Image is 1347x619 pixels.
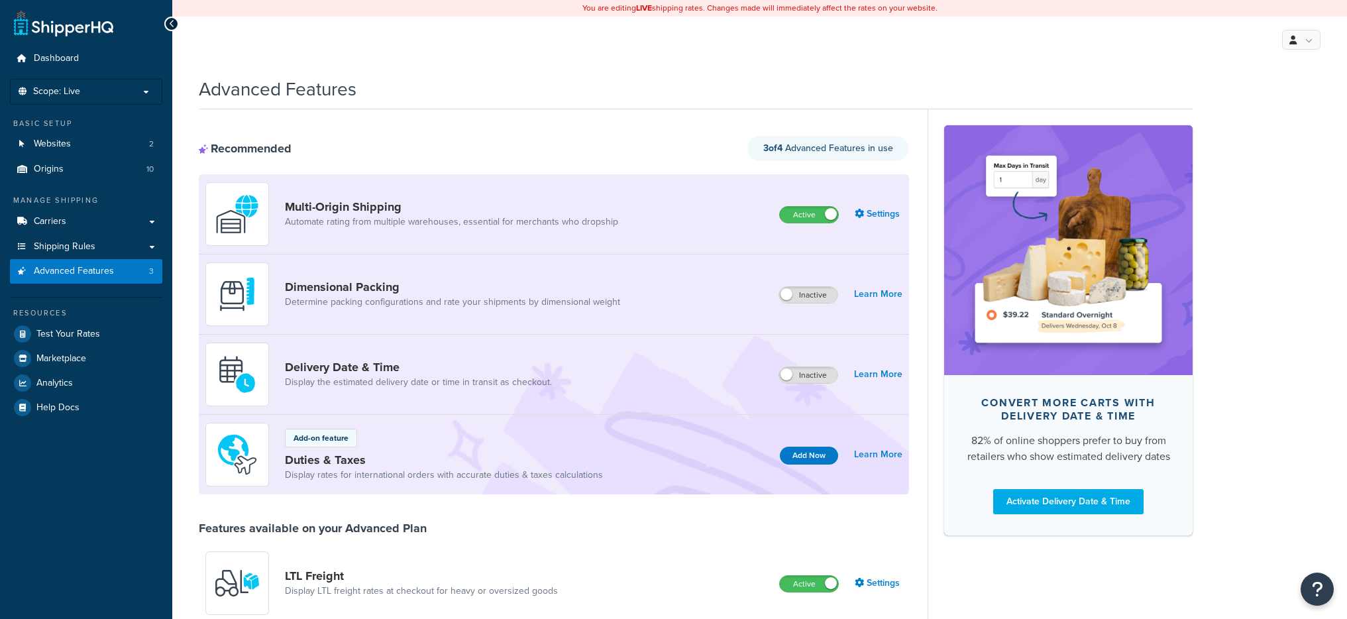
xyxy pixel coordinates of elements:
a: Duties & Taxes [285,453,603,467]
span: Help Docs [36,402,80,414]
div: Features available on your Advanced Plan [199,521,427,535]
a: Shipping Rules [10,235,162,259]
span: Advanced Features [34,266,114,277]
p: Add-on feature [294,432,349,444]
a: Advanced Features3 [10,259,162,284]
button: Open Resource Center [1301,573,1334,606]
div: 82% of online shoppers prefer to buy from retailers who show estimated delivery dates [965,433,1171,465]
img: y79ZsPf0fXUFUhFXDzUgf+ktZg5F2+ohG75+v3d2s1D9TjoU8PiyCIluIjV41seZevKCRuEjTPPOKHJsQcmKCXGdfprl3L4q7... [214,560,260,606]
div: Resources [10,308,162,319]
a: Dimensional Packing [285,280,620,294]
a: Learn More [854,285,902,304]
span: Test Your Rates [36,329,100,340]
li: Advanced Features [10,259,162,284]
a: Settings [855,205,902,223]
a: Settings [855,574,902,592]
a: Activate Delivery Date & Time [993,489,1144,514]
span: Scope: Live [33,86,80,97]
label: Inactive [779,287,837,303]
span: 2 [149,139,154,150]
strong: 3 of 4 [763,141,782,155]
label: Active [780,207,838,223]
span: Marketplace [36,353,86,365]
a: Websites2 [10,132,162,156]
a: Dashboard [10,46,162,71]
label: Active [780,576,838,592]
img: WatD5o0RtDAAAAAElFTkSuQmCC [214,191,260,237]
a: Learn More [854,365,902,384]
span: Origins [34,164,64,175]
span: 3 [149,266,154,277]
a: Carriers [10,209,162,234]
a: Display LTL freight rates at checkout for heavy or oversized goods [285,585,558,598]
span: Shipping Rules [34,241,95,253]
a: Learn More [854,445,902,464]
a: Multi-Origin Shipping [285,199,618,214]
div: Convert more carts with delivery date & time [965,396,1171,423]
a: Determine packing configurations and rate your shipments by dimensional weight [285,296,620,309]
img: gfkeb5ejjkALwAAAABJRU5ErkJggg== [214,351,260,398]
span: Dashboard [34,53,79,64]
a: Marketplace [10,347,162,370]
a: Display rates for international orders with accurate duties & taxes calculations [285,469,603,482]
img: DTVBYsAAAAAASUVORK5CYII= [214,271,260,317]
a: Automate rating from multiple warehouses, essential for merchants who dropship [285,215,618,229]
span: Advanced Features in use [763,141,893,155]
a: Analytics [10,371,162,395]
li: Websites [10,132,162,156]
a: Origins10 [10,157,162,182]
img: icon-duo-feat-landed-cost-7136b061.png [214,431,260,478]
span: Websites [34,139,71,150]
a: Display the estimated delivery date or time in transit as checkout. [285,376,552,389]
a: Help Docs [10,396,162,420]
div: Basic Setup [10,118,162,129]
a: Delivery Date & Time [285,360,552,374]
img: feature-image-ddt-36eae7f7280da8017bfb280eaccd9c446f90b1fe08728e4019434db127062ab4.png [964,145,1173,355]
span: Carriers [34,216,66,227]
b: LIVE [636,2,652,14]
li: Origins [10,157,162,182]
label: Inactive [779,367,837,383]
div: Manage Shipping [10,195,162,206]
h1: Advanced Features [199,76,356,102]
button: Add Now [780,447,838,465]
span: Analytics [36,378,73,389]
a: Test Your Rates [10,322,162,346]
a: LTL Freight [285,569,558,583]
span: 10 [146,164,154,175]
div: Recommended [199,141,292,156]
